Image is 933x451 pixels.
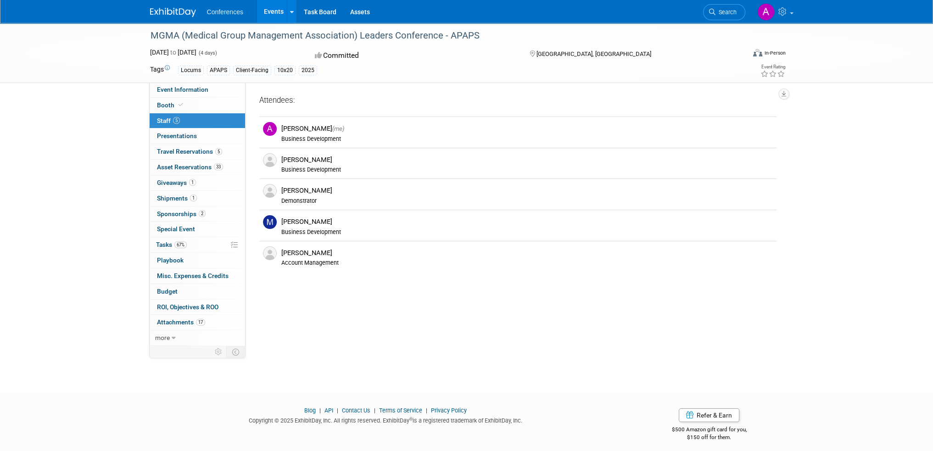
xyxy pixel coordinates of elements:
span: Playbook [157,256,184,264]
span: 5 [173,117,180,124]
span: Booth [157,101,185,109]
a: Contact Us [342,407,370,414]
a: Asset Reservations33 [150,160,245,175]
span: | [424,407,430,414]
img: Format-Inperson.png [753,49,762,56]
div: Copyright © 2025 ExhibitDay, Inc. All rights reserved. ExhibitDay is a registered trademark of Ex... [150,414,622,425]
i: Booth reservation complete [179,102,183,107]
a: Refer & Earn [679,408,739,422]
a: Travel Reservations5 [150,144,245,159]
a: Search [703,4,745,20]
div: In-Person [764,50,785,56]
div: Demonstrator [281,197,773,205]
span: | [335,407,341,414]
div: Event Format [691,48,786,61]
a: Terms of Service [379,407,422,414]
span: ROI, Objectives & ROO [157,303,218,311]
span: Asset Reservations [157,163,223,171]
a: Tasks67% [150,237,245,252]
div: [PERSON_NAME] [281,186,773,195]
div: 2025 [299,66,317,75]
div: Attendees: [259,95,777,107]
div: [PERSON_NAME] [281,156,773,164]
span: Attachments [157,318,205,326]
div: $500 Amazon gift card for you, [635,420,783,441]
span: 67% [174,241,187,248]
span: Budget [157,288,178,295]
span: Search [715,9,737,16]
span: Shipments [157,195,197,202]
div: $150 off for them. [635,434,783,441]
img: M.jpg [263,215,277,229]
span: [DATE] [DATE] [150,49,196,56]
a: Shipments1 [150,191,245,206]
div: Committed [312,48,515,64]
a: Giveaways1 [150,175,245,190]
a: Staff5 [150,113,245,128]
span: Travel Reservations [157,148,222,155]
div: Event Rating [760,65,785,69]
img: ExhibitDay [150,8,196,17]
div: APAPS [207,66,230,75]
span: to [169,49,178,56]
img: Associate-Profile-5.png [263,153,277,167]
a: Blog [304,407,316,414]
div: [PERSON_NAME] [281,124,773,133]
div: [PERSON_NAME] [281,217,773,226]
a: API [324,407,333,414]
img: Andrea Fisher [757,3,775,21]
span: Special Event [157,225,195,233]
div: Business Development [281,135,773,143]
span: 5 [215,148,222,155]
a: Presentations [150,128,245,144]
span: Event Information [157,86,208,93]
div: MGMA (Medical Group Management Association) Leaders Conference - APAPS [147,28,732,44]
div: Locums [178,66,204,75]
a: Attachments17 [150,315,245,330]
span: (4 days) [198,50,217,56]
span: 2 [199,210,206,217]
span: | [317,407,323,414]
span: Tasks [156,241,187,248]
span: [GEOGRAPHIC_DATA], [GEOGRAPHIC_DATA] [536,50,651,57]
span: Giveaways [157,179,196,186]
img: Associate-Profile-5.png [263,184,277,198]
td: Personalize Event Tab Strip [211,346,227,358]
a: more [150,330,245,345]
span: more [155,334,170,341]
a: ROI, Objectives & ROO [150,300,245,315]
a: Event Information [150,82,245,97]
a: Privacy Policy [431,407,467,414]
span: Staff [157,117,180,124]
a: Sponsorships2 [150,206,245,222]
span: | [372,407,378,414]
span: 33 [214,163,223,170]
img: A.jpg [263,122,277,136]
a: Misc. Expenses & Credits [150,268,245,284]
div: Account Management [281,259,773,267]
span: 1 [190,195,197,201]
span: Misc. Expenses & Credits [157,272,229,279]
a: Playbook [150,253,245,268]
span: 17 [196,319,205,326]
div: Business Development [281,166,773,173]
span: Presentations [157,132,197,139]
sup: ® [409,417,413,422]
span: (me) [332,125,344,132]
div: Client-Facing [233,66,271,75]
span: 1 [189,179,196,186]
td: Toggle Event Tabs [226,346,245,358]
td: Tags [150,65,170,75]
div: [PERSON_NAME] [281,249,773,257]
a: Special Event [150,222,245,237]
a: Booth [150,98,245,113]
div: Business Development [281,228,773,236]
a: Budget [150,284,245,299]
img: Associate-Profile-5.png [263,246,277,260]
div: 10x20 [274,66,296,75]
span: Sponsorships [157,210,206,217]
span: Conferences [207,8,243,16]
